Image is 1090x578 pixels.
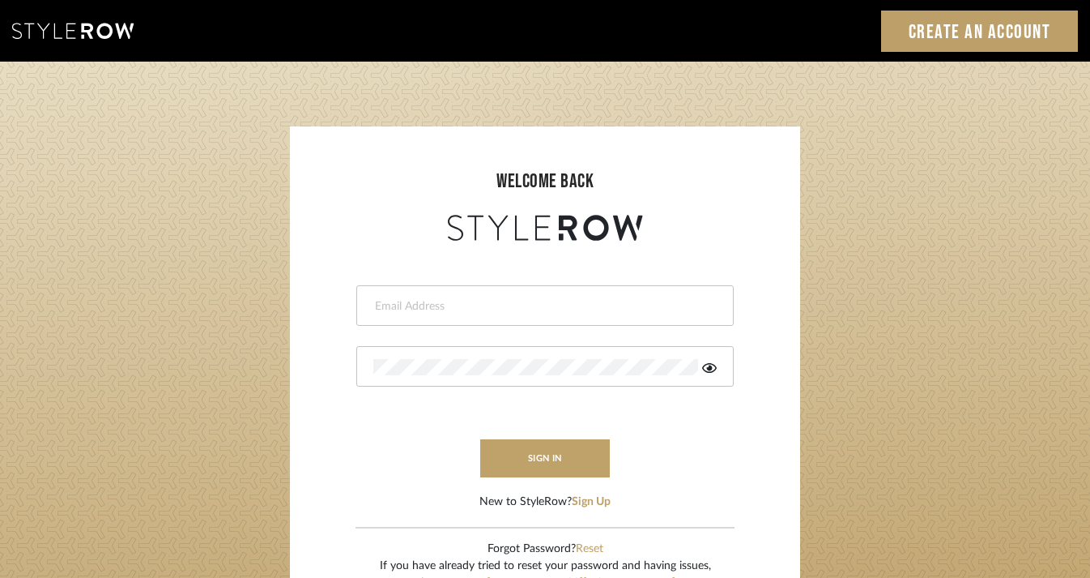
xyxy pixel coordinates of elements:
[373,298,713,315] input: Email Address
[572,494,611,511] button: Sign Up
[380,541,711,558] div: Forgot Password?
[480,439,610,477] button: sign in
[881,11,1079,52] a: Create an Account
[306,167,784,196] div: welcome back
[479,494,611,511] div: New to StyleRow?
[576,541,603,558] button: Reset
